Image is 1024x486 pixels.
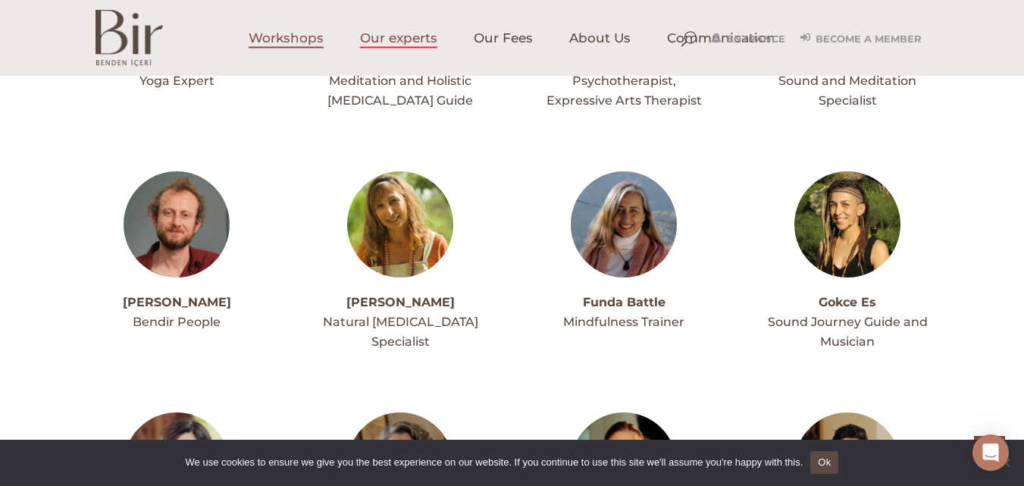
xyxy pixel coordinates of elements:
a: Become a Member [800,29,922,48]
a: Entrance [712,29,785,48]
img: gokce_es-300x300.jpg [794,171,900,277]
img: Funda_Battle_002_copy-300x300.jpg [571,171,677,277]
font: Communication [667,30,775,45]
img: faysalmacit-300x300.jpg [124,171,230,277]
a: Gokce Es [819,295,876,309]
a: Ok [810,451,838,474]
a: Funda Battle [583,295,665,309]
font: Yoga Expert [139,74,215,88]
font: Our experts [360,30,437,45]
font: Ok [818,456,831,468]
font: Sound Journey Guide and Musician [768,315,928,349]
font: Become a Member [816,33,922,45]
font: Our Fees [474,30,533,45]
font: We use cookies to ensure we give you the best experience on our website. If you continue to use t... [186,456,803,468]
font: Entrance [727,33,785,45]
font: Workshops [249,30,324,45]
font: Natural [MEDICAL_DATA] Specialist [323,315,478,349]
font: About Us [569,30,631,45]
img: fezaprofilfoto-300x300.png [347,171,453,277]
a: [PERSON_NAME] [346,295,455,309]
font: Mindfulness Trainer [563,315,684,329]
a: [PERSON_NAME] [123,295,231,309]
font: Bendir People [133,315,221,329]
div: Open Intercom Messenger [972,434,1009,471]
